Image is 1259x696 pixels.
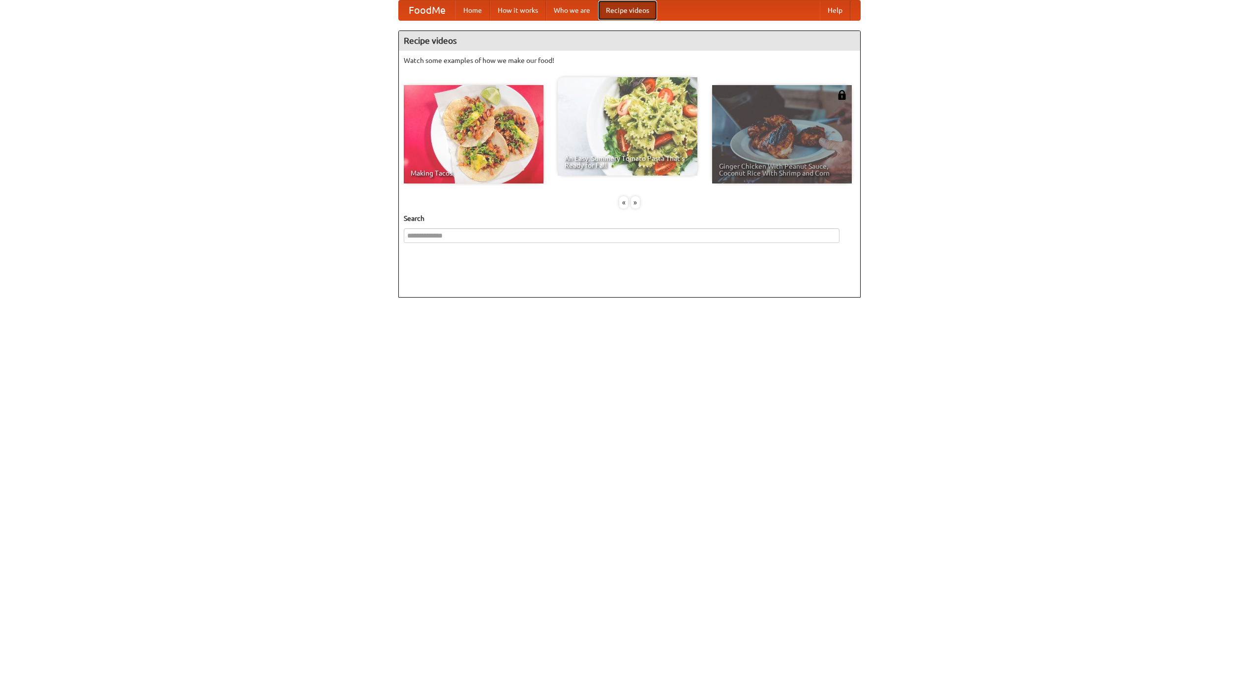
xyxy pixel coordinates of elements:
span: Making Tacos [411,170,537,177]
p: Watch some examples of how we make our food! [404,56,855,65]
a: Making Tacos [404,85,543,183]
span: An Easy, Summery Tomato Pasta That's Ready for Fall [565,155,690,169]
a: Who we are [546,0,598,20]
img: 483408.png [837,90,847,100]
div: « [619,196,628,209]
a: Help [820,0,850,20]
a: FoodMe [399,0,455,20]
a: An Easy, Summery Tomato Pasta That's Ready for Fall [558,77,697,176]
h5: Search [404,213,855,223]
h4: Recipe videos [399,31,860,51]
a: How it works [490,0,546,20]
a: Home [455,0,490,20]
a: Recipe videos [598,0,657,20]
div: » [631,196,640,209]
